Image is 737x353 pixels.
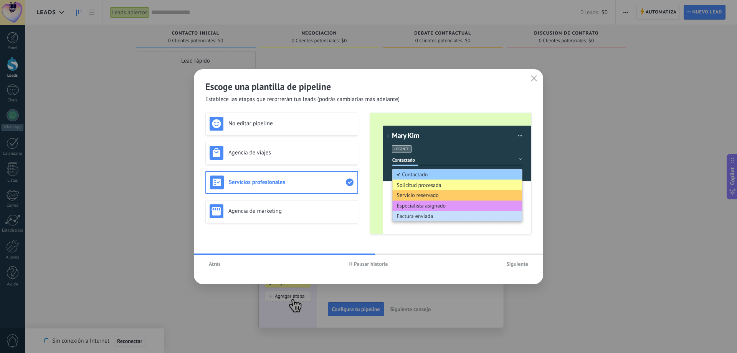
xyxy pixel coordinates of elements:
[228,207,354,215] h3: Agencia de marketing
[228,149,354,156] h3: Agencia de viajes
[346,258,392,270] button: Pausar historia
[354,261,388,267] span: Pausar historia
[209,261,221,267] span: Atrás
[205,258,224,270] button: Atrás
[205,81,532,93] h2: Escoge una plantilla de pipeline
[503,258,532,270] button: Siguiente
[506,261,528,267] span: Siguiente
[205,96,400,103] span: Establece las etapas que recorrerán tus leads (podrás cambiarlas más adelante)
[228,120,354,127] h3: No editar pipeline
[229,179,346,186] h3: Servicios profesionales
